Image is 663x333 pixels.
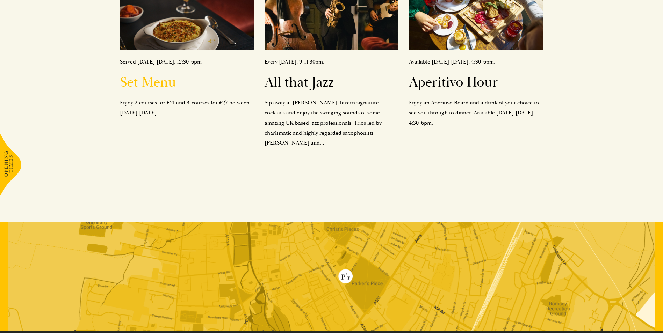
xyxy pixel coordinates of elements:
[120,74,254,91] h2: Set-Menu
[409,57,543,67] p: Available [DATE]-[DATE], 4:30-6pm.
[8,222,655,331] img: map
[409,74,543,91] h2: Aperitivo Hour
[265,74,398,91] h2: All that Jazz
[409,98,543,128] p: Enjoy an Aperitivo Board and a drink of your choice to see you through to dinner. Available [DATE...
[265,98,398,148] p: Sip away at [PERSON_NAME] Tavern signature cocktails and enjoy the swinging sounds of some amazin...
[120,57,254,67] p: Served [DATE]-[DATE], 12:30-6pm
[265,57,398,67] p: Every [DATE], 9-11:30pm.
[120,98,254,118] p: Enjoy 2-courses for £21 and 3-courses for £27 between [DATE]-[DATE].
